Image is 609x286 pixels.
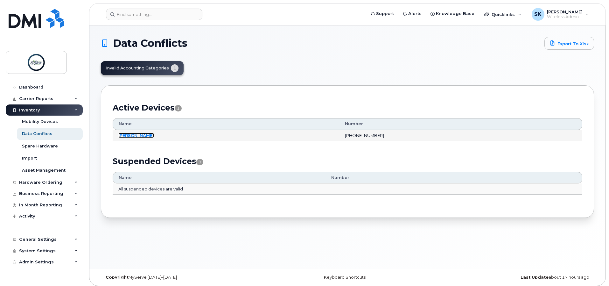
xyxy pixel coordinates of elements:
a: [PERSON_NAME] [118,133,154,138]
h2: Suspended Devices [113,156,582,166]
strong: Copyright [106,275,129,280]
span: 1 [175,105,182,111]
td: [PHONE_NUMBER] [339,130,582,141]
h2: Active Devices [113,103,582,112]
a: Export to Xlsx [544,37,594,50]
span: Data Conflicts [113,39,187,48]
th: Number [339,118,582,130]
th: Name [113,118,339,130]
span: 0 [196,159,203,165]
div: about 17 hours ago [430,275,594,280]
div: MyServe [DATE]–[DATE] [101,275,265,280]
th: Name [113,172,325,183]
td: All suspended devices are valid [113,183,582,195]
strong: Last Update [521,275,549,280]
a: Keyboard Shortcuts [324,275,366,280]
th: Number [325,172,582,183]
